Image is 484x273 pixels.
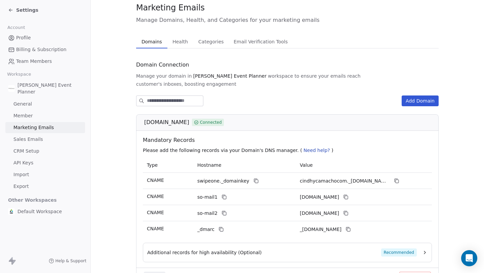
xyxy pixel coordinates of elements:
span: CRM Setup [13,148,39,155]
span: so-mail1 [197,194,217,201]
span: Help & Support [55,258,86,264]
span: Import [13,171,29,178]
a: Team Members [5,56,85,67]
span: CNAME [147,210,164,215]
span: _dmarc.swipeone.email [300,226,341,233]
span: _dmarc [197,226,214,233]
span: Health [170,37,191,46]
span: Other Workspaces [5,195,59,205]
a: Export [5,181,85,192]
span: CNAME [147,194,164,199]
span: Export [13,183,29,190]
a: Member [5,110,85,121]
img: CINDHY%20CAMACHO%20event%20planner%20logo-01.jpg [8,85,15,92]
span: Default Workspace [17,208,62,215]
span: Marketing Emails [136,3,205,13]
span: Hostname [197,162,221,168]
img: logo_orange.svg [11,11,16,16]
span: Manage Domains, Health, and Categories for your marketing emails [136,16,439,24]
div: Open Intercom Messenger [461,250,477,266]
span: Member [13,112,33,119]
span: Categories [196,37,226,46]
img: tab_domain_overview_orange.svg [18,39,24,44]
span: CNAME [147,226,164,231]
span: [PERSON_NAME] Event Planner [17,82,82,95]
a: Import [5,169,85,180]
span: Domain Connection [136,61,189,69]
span: Account [4,23,28,33]
span: so-mail2 [197,210,217,217]
a: CRM Setup [5,146,85,157]
div: Domain Overview [26,40,60,44]
a: Profile [5,32,85,43]
span: cindhycamachocom2.swipeone.email [300,210,339,217]
a: Marketing Emails [5,122,85,133]
span: Marketing Emails [13,124,54,131]
span: Recommended [381,248,417,257]
span: Team Members [16,58,52,65]
span: CNAME [147,178,164,183]
span: Value [300,162,313,168]
p: Please add the following records via your Domain's DNS manager. ( ) [143,147,435,154]
a: Help & Support [49,258,86,264]
span: cindhycamachocom._domainkey.swipeone.email [300,178,390,185]
span: Sales Emails [13,136,43,143]
span: swipeone._domainkey [197,178,249,185]
span: Mandatory Records [143,136,435,144]
a: General [5,99,85,110]
a: Sales Emails [5,134,85,145]
span: Email Verification Tools [231,37,290,46]
span: [PERSON_NAME] Event Planner [193,73,267,79]
span: customer's inboxes, boosting engagement [136,81,236,87]
span: Settings [16,7,38,13]
div: v 4.0.25 [19,11,33,16]
span: General [13,101,32,108]
img: website_grey.svg [11,17,16,23]
span: API Keys [13,159,33,166]
span: Additional records for high availability (Optional) [147,249,262,256]
span: Manage your domain in [136,73,192,79]
span: workspace to ensure your emails reach [268,73,361,79]
span: Domains [139,37,165,46]
span: Billing & Subscription [16,46,67,53]
button: Add Domain [402,95,439,106]
span: cindhycamachocom1.swipeone.email [300,194,339,201]
div: Keywords by Traffic [74,40,113,44]
img: Ker3%20logo-01%20(1).jpg [8,208,15,215]
span: Need help? [304,148,330,153]
span: [DOMAIN_NAME] [144,118,189,126]
button: Additional records for high availability (Optional)Recommended [147,248,428,257]
a: Billing & Subscription [5,44,85,55]
span: Profile [16,34,31,41]
img: tab_keywords_by_traffic_grey.svg [67,39,72,44]
a: Settings [8,7,38,13]
p: Type [147,162,189,169]
div: Domain: [DOMAIN_NAME] [17,17,74,23]
span: Connected [200,119,222,125]
a: API Keys [5,157,85,168]
span: Workspace [4,69,34,79]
